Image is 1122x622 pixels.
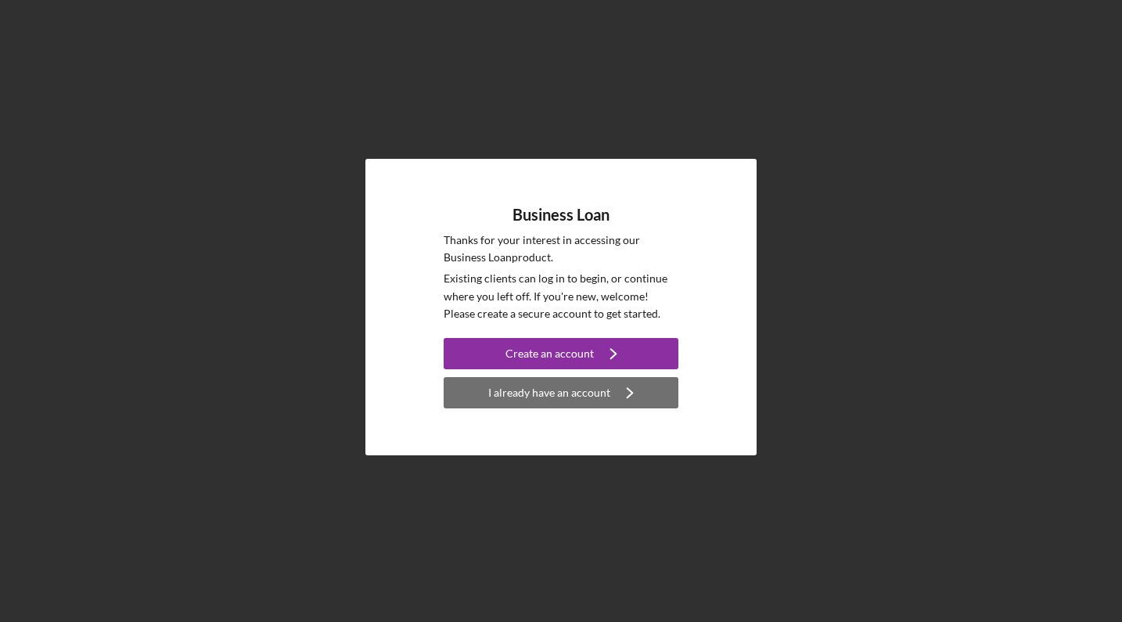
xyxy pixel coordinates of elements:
[444,270,678,322] p: Existing clients can log in to begin, or continue where you left off. If you're new, welcome! Ple...
[444,338,678,369] button: Create an account
[444,377,678,408] button: I already have an account
[444,338,678,373] a: Create an account
[444,232,678,267] p: Thanks for your interest in accessing our Business Loan product.
[512,206,610,224] h4: Business Loan
[505,338,594,369] div: Create an account
[488,377,610,408] div: I already have an account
